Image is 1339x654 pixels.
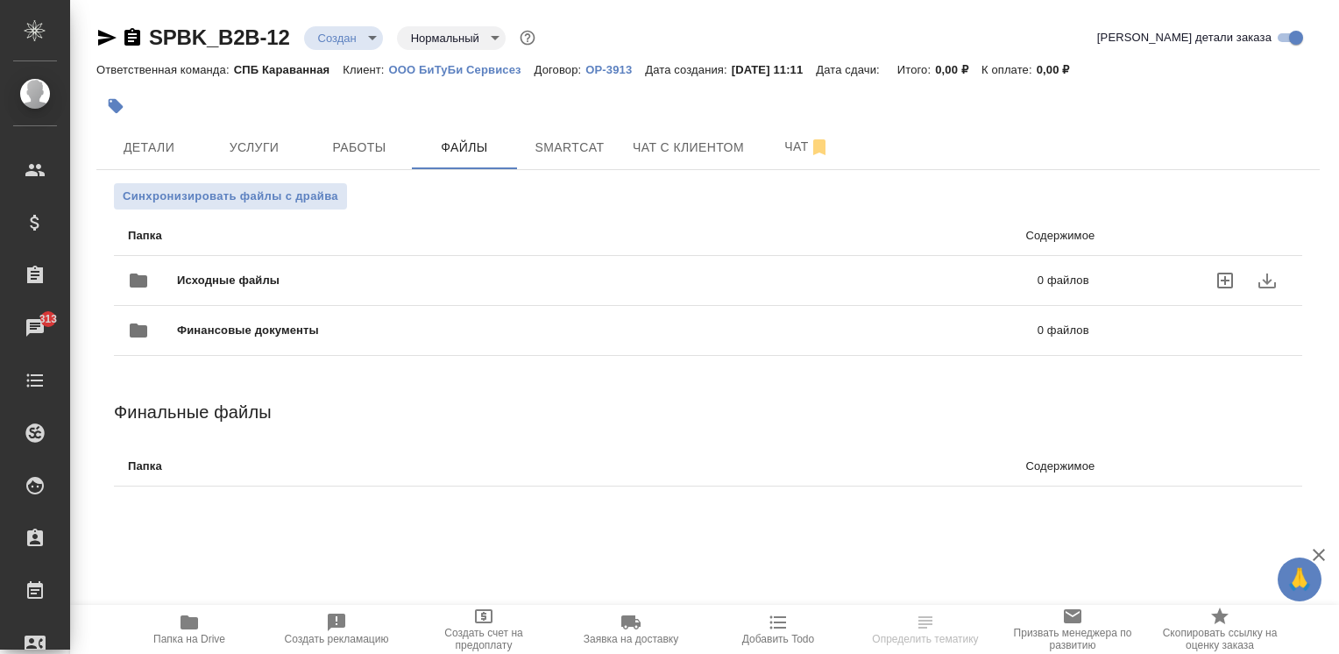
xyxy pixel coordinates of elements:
span: Исходные файлы [177,272,658,289]
p: [DATE] 11:11 [732,63,817,76]
a: ООО БиТуБи Сервисез [389,61,535,76]
span: Чат с клиентом [633,137,744,159]
a: SPBK_B2B-12 [149,25,290,49]
div: Создан [397,26,506,50]
p: Дата сдачи: [816,63,883,76]
button: Нормальный [406,31,485,46]
p: 0 файлов [678,322,1089,339]
button: Скопировать ссылку для ЯМессенджера [96,27,117,48]
p: 0,00 ₽ [1037,63,1083,76]
p: 0 файлов [658,272,1088,289]
p: OP-3913 [585,63,645,76]
span: Работы [317,137,401,159]
p: 0,00 ₽ [935,63,981,76]
span: 313 [29,310,68,328]
p: Папка [128,458,594,475]
span: Синхронизировать файлы с драйва [123,188,338,205]
p: Дата создания: [645,63,731,76]
button: Доп статусы указывают на важность/срочность заказа [516,26,539,49]
svg: Отписаться [809,137,830,158]
span: Smartcat [528,137,612,159]
span: Детали [107,137,191,159]
span: 🙏 [1285,561,1314,598]
button: Синхронизировать файлы с драйва [114,183,347,210]
button: Добавить тэг [96,87,135,125]
p: ООО БиТуБи Сервисез [389,63,535,76]
button: Создан [313,31,362,46]
span: Файлы [422,137,507,159]
span: Чат [765,136,849,158]
button: folder [117,259,159,302]
p: Клиент: [343,63,388,76]
button: Скопировать ссылку [122,27,143,48]
p: Содержимое [594,227,1095,245]
span: Финансовые документы [177,322,678,339]
span: [PERSON_NAME] детали заказа [1097,29,1272,46]
p: Договор: [535,63,586,76]
span: Услуги [212,137,296,159]
button: download [1246,259,1288,302]
div: Создан [304,26,383,50]
span: Финальные файлы [114,402,272,422]
p: СПБ Караванная [234,63,344,76]
label: uploadFiles [1204,259,1246,302]
p: К оплате: [981,63,1037,76]
button: 🙏 [1278,558,1321,601]
p: Итого: [897,63,935,76]
button: folder [117,309,159,352]
a: OP-3913 [585,61,645,76]
p: Ответственная команда: [96,63,234,76]
a: 313 [4,306,66,350]
p: Папка [128,227,594,245]
p: Содержимое [594,458,1095,475]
